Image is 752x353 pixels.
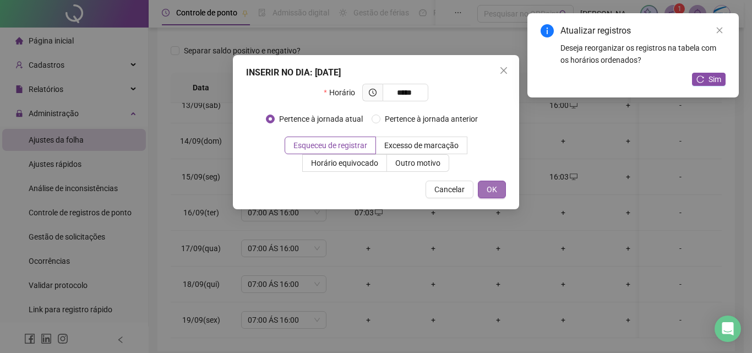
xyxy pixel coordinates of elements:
span: Cancelar [434,183,465,195]
div: Deseja reorganizar os registros na tabela com os horários ordenados? [560,42,726,66]
span: close [716,26,723,34]
button: OK [478,181,506,198]
span: reload [696,75,704,83]
span: Sim [709,73,721,85]
span: info-circle [541,24,554,37]
span: Pertence à jornada anterior [380,113,482,125]
button: Close [495,62,513,79]
div: Atualizar registros [560,24,726,37]
span: close [499,66,508,75]
span: clock-circle [369,89,377,96]
span: OK [487,183,497,195]
span: Esqueceu de registrar [293,141,367,150]
label: Horário [324,84,362,101]
span: Excesso de marcação [384,141,459,150]
span: Horário equivocado [311,159,378,167]
button: Cancelar [426,181,473,198]
a: Close [713,24,726,36]
div: INSERIR NO DIA : [DATE] [246,66,506,79]
div: Open Intercom Messenger [715,316,741,342]
span: Outro motivo [395,159,440,167]
span: Pertence à jornada atual [275,113,367,125]
button: Sim [692,73,726,86]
